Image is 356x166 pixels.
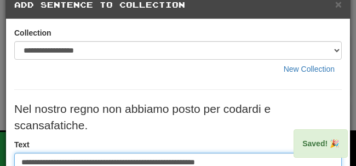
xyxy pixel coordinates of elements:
[14,101,342,134] p: Nel nostro regno non abbiamo posto per codardi e scansafatiche.
[294,129,348,158] div: Saved! 🎉
[277,60,342,78] button: New Collection
[14,27,51,38] label: Collection
[14,139,30,150] label: Text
